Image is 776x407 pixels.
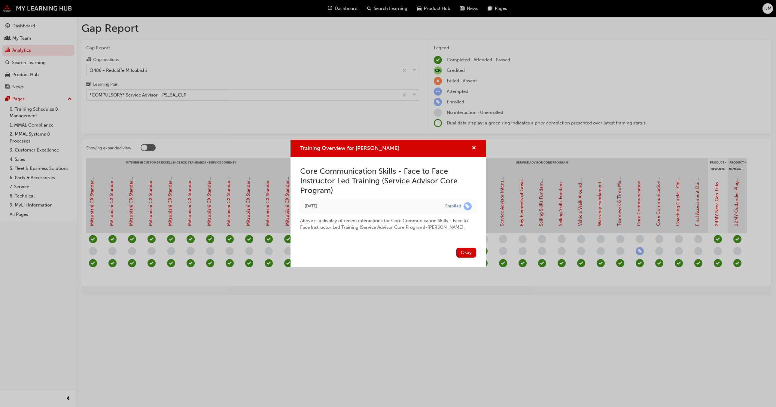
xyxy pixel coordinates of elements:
button: cross-icon [472,145,476,152]
h2: Core Communication Skills - Face to Face Instructor Led Training (Service Advisor Core Program) [300,167,476,195]
span: Training Overview for [PERSON_NAME] [300,145,399,151]
button: Okay [456,248,476,258]
div: Above is a display of recent interactions for Core Communication Skills - Face to Face Instructor... [300,213,476,231]
span: learningRecordVerb_ENROLL-icon [464,202,472,210]
span: cross-icon [472,146,476,151]
div: Training Overview for RILEY GILBERT [291,140,486,267]
div: Thu Sep 18 2025 15:23:58 GMT+1000 (Australian Eastern Standard Time) [305,203,436,210]
div: Enrolled [445,203,461,209]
